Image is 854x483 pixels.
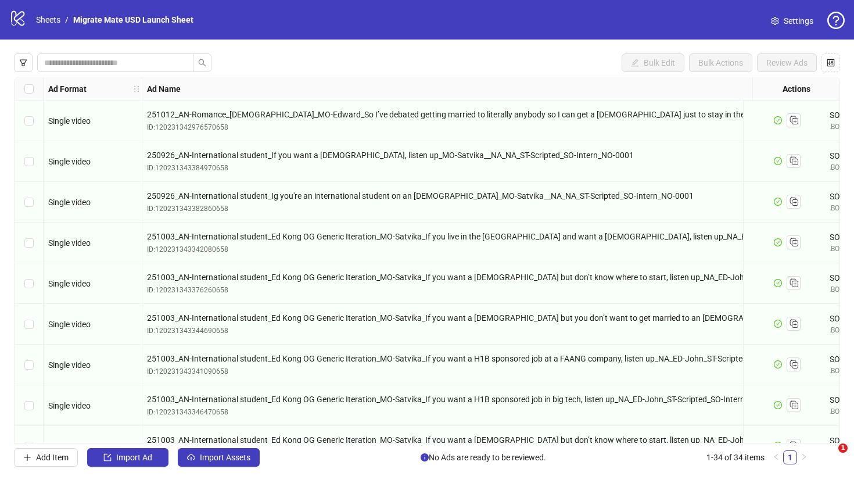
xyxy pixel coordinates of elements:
span: check-circle [774,401,782,409]
span: 1 [838,443,848,453]
span: 250926_AN-International student_If you want a [DEMOGRAPHIC_DATA], listen up_MO-Satvika__NA_NA_ST-... [147,149,802,162]
svg: Duplicate [788,277,799,288]
span: left [773,453,780,460]
span: 251003_AN-International student_Ed Kong OG Generic Iteration_MO-Satvika_If you live in the [GEOGR... [147,230,802,243]
span: import [103,453,112,461]
span: Import Assets [200,453,250,462]
li: 1 [783,450,797,464]
strong: Actions [783,83,810,95]
span: question-circle [827,12,845,29]
div: Select all rows [15,77,44,101]
svg: Duplicate [788,317,799,329]
div: Select row 1 [15,101,44,141]
button: Configure table settings [821,53,840,72]
span: 251003_AN-International student_Ed Kong OG Generic Iteration_MO-Satvika_If you want a [DEMOGRAPHI... [147,312,802,324]
span: check-circle [774,198,782,206]
div: Select row 5 [15,263,44,304]
span: control [827,59,835,67]
span: holder [141,85,149,93]
span: Settings [784,15,813,27]
div: Select row 6 [15,304,44,345]
span: Single video [48,198,91,207]
span: 250926_AN-International student_Ig you're an international student on an [DEMOGRAPHIC_DATA]_MO-Sa... [147,189,802,202]
div: Select row 7 [15,345,44,385]
span: check-circle [774,279,782,287]
span: filter [19,59,27,67]
button: Bulk Edit [622,53,684,72]
svg: Duplicate [788,358,799,370]
span: check-circle [774,238,782,246]
span: setting [771,17,779,25]
strong: Ad Name [147,83,181,95]
span: Import Ad [116,453,152,462]
li: 1-34 of 34 items [706,450,765,464]
svg: Duplicate [788,399,799,410]
div: ID: 120231343344690658 [147,325,802,337]
span: Single video [48,320,91,329]
button: right [797,450,811,464]
svg: Duplicate [788,439,799,451]
button: Import Ad [87,448,168,467]
div: Select row 3 [15,182,44,223]
div: ID: 120231343342080658 [147,244,802,255]
a: Settings [762,12,823,30]
span: search [198,59,206,67]
a: Sheets [34,13,63,26]
div: ID: 120231342976570658 [147,122,802,133]
strong: Ad Format [48,83,87,95]
span: Add Item [36,453,69,462]
button: Bulk Actions [689,53,752,72]
div: ID: 120231343341090658 [147,366,802,377]
div: ID: 120231343376260658 [147,285,802,296]
span: 251012_AN-Romance_[DEMOGRAPHIC_DATA]_MO-Edward_So I’ve debated getting married to literally anybo... [147,108,802,121]
span: Single video [48,401,91,410]
span: Single video [48,279,91,288]
span: check-circle [774,157,782,165]
svg: Duplicate [788,236,799,248]
div: Select row 9 [15,426,44,467]
span: Single video [48,116,91,126]
a: 1 [784,451,796,464]
span: 251003_AN-International student_Ed Kong OG Generic Iteration_MO-Satvika_If you want a H1B sponsor... [147,352,802,365]
span: Single video [48,442,91,451]
span: 251003_AN-International student_Ed Kong OG Generic Iteration_MO-Satvika_If you want a [DEMOGRAPHI... [147,434,802,446]
li: / [65,13,69,26]
li: Previous Page [769,450,783,464]
iframe: Intercom live chat [814,443,842,471]
svg: Duplicate [788,155,799,166]
span: check-circle [774,116,782,124]
div: ID: 120231343346470658 [147,407,802,418]
div: Select row 4 [15,223,44,263]
div: ID: 120231343382860658 [147,203,802,214]
span: Single video [48,238,91,248]
div: Select row 8 [15,385,44,426]
div: Select row 2 [15,141,44,182]
button: left [769,450,783,464]
span: check-circle [774,360,782,368]
span: right [801,453,808,460]
span: plus [23,453,31,461]
svg: Duplicate [788,195,799,207]
span: holder [132,85,141,93]
span: 251003_AN-International student_Ed Kong OG Generic Iteration_MO-Satvika_If you want a [DEMOGRAPHI... [147,271,802,284]
svg: Duplicate [788,114,799,126]
span: check-circle [774,320,782,328]
a: Migrate Mate USD Launch Sheet [71,13,196,26]
div: Resize Ad Format column [139,77,142,100]
span: cloud-upload [187,453,195,461]
span: 251003_AN-International student_Ed Kong OG Generic Iteration_MO-Satvika_If you want a H1B sponsor... [147,393,802,406]
span: check-circle [774,442,782,450]
button: Review Ads [757,53,817,72]
div: ID: 120231343384970658 [147,163,802,174]
span: Single video [48,360,91,370]
button: Import Assets [178,448,260,467]
span: Single video [48,157,91,166]
button: Add Item [14,448,78,467]
li: Next Page [797,450,811,464]
span: info-circle [421,453,429,461]
span: No Ads are ready to be reviewed. [421,451,546,464]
